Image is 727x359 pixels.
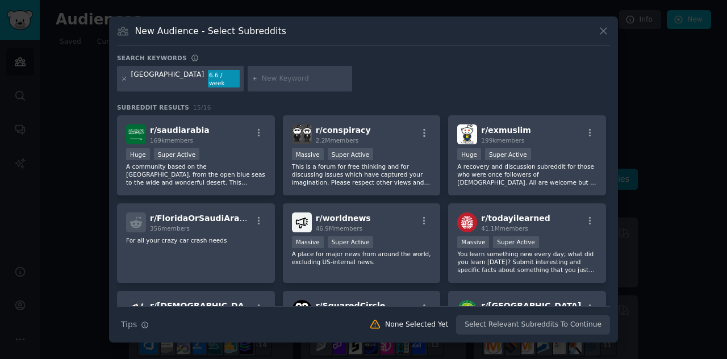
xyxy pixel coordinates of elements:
[457,212,477,232] img: todayilearned
[150,225,190,232] span: 356 members
[292,300,312,320] img: SquaredCircle
[481,137,524,144] span: 199k members
[457,300,477,320] img: pakistan
[328,148,374,160] div: Super Active
[316,126,371,135] span: r/ conspiracy
[485,148,531,160] div: Super Active
[457,124,477,144] img: exmuslim
[126,148,150,160] div: Huge
[316,225,362,232] span: 46.9M members
[457,162,597,186] p: A recovery and discussion subreddit for those who were once followers of [DEMOGRAPHIC_DATA]. All ...
[150,126,210,135] span: r/ saudiarabia
[316,214,371,223] span: r/ worldnews
[481,126,531,135] span: r/ exmuslim
[457,148,481,160] div: Huge
[328,236,374,248] div: Super Active
[316,301,386,310] span: r/ SquaredCircle
[292,236,324,248] div: Massive
[117,54,187,62] h3: Search keywords
[493,236,539,248] div: Super Active
[481,225,528,232] span: 41.1M members
[135,25,286,37] h3: New Audience - Select Subreddits
[131,70,204,88] div: [GEOGRAPHIC_DATA]
[457,250,597,274] p: You learn something new every day; what did you learn [DATE]? Submit interesting and specific fac...
[193,104,211,111] span: 15 / 16
[292,162,432,186] p: This is a forum for free thinking and for discussing issues which have captured your imagination....
[316,137,359,144] span: 2.2M members
[208,70,240,88] div: 6.6 / week
[117,315,153,335] button: Tips
[292,250,432,266] p: A place for major news from around the world, excluding US-internal news.
[126,236,266,244] p: For all your crazy car crash needs
[121,319,137,331] span: Tips
[481,214,550,223] span: r/ todayilearned
[292,124,312,144] img: conspiracy
[385,320,448,330] div: None Selected Yet
[457,236,489,248] div: Massive
[117,103,189,111] span: Subreddit Results
[150,137,193,144] span: 169k members
[126,162,266,186] p: A community based on the [GEOGRAPHIC_DATA], from the open blue seas to the wide and wonderful des...
[150,214,253,223] span: r/ FloridaOrSaudiArabia
[150,301,258,310] span: r/ [DEMOGRAPHIC_DATA]
[126,124,146,144] img: saudiarabia
[292,212,312,232] img: worldnews
[126,300,146,320] img: atheism
[262,74,348,84] input: New Keyword
[292,148,324,160] div: Massive
[154,148,200,160] div: Super Active
[481,301,581,310] span: r/ [GEOGRAPHIC_DATA]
